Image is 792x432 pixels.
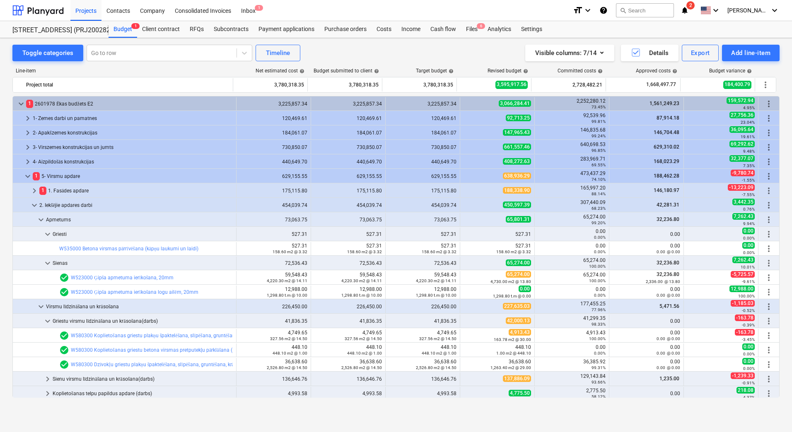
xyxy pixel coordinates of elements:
span: More actions [764,229,774,239]
span: 0.00 [742,242,755,249]
i: keyboard_arrow_down [711,5,721,15]
small: 23.04% [741,120,755,125]
div: 730,850.07 [389,144,456,150]
a: W523000 Ģipša apmetuma ierīkošana, 20mm [71,275,174,281]
span: help [671,69,677,74]
small: 74.10% [592,177,606,182]
span: 3,066,284.41 [499,100,531,107]
span: 0.00 [742,228,755,234]
div: 629,155.55 [314,173,382,179]
small: 4,220.30 m2 @ 14.11 [267,278,307,283]
div: Files [461,21,483,38]
span: 1,668,497.77 [645,81,677,88]
small: 9.48% [743,149,755,154]
div: Sienas [53,257,233,270]
i: notifications [681,5,689,15]
span: keyboard_arrow_down [16,99,26,109]
div: Costs [372,21,396,38]
small: -1.55% [742,178,755,182]
span: keyboard_arrow_right [29,186,39,196]
span: 1,561,249.23 [649,101,680,106]
span: -5,725.57 [731,271,755,278]
div: 41,836.35 [389,318,456,324]
span: -163.78 [735,314,755,321]
span: -9,780.74 [731,170,755,176]
small: 4,730.00 m2 @ 13.80 [490,279,531,284]
div: 41,299.35 [538,315,606,327]
span: More actions [764,374,774,384]
small: 77.96% [592,307,606,312]
span: keyboard_arrow_down [43,258,53,268]
span: 32,236.80 [656,260,680,266]
button: Timeline [256,45,300,61]
div: Details [631,48,669,58]
div: 72,536.43 [314,260,382,266]
div: 2601978 Ēkas budžets E2 [26,97,233,110]
small: 0.00 @ 0.00 [657,250,680,254]
a: Analytics [483,21,516,38]
div: 3,225,857.34 [389,101,456,107]
div: 730,850.07 [240,144,307,150]
small: 7.35% [743,163,755,168]
span: 1 [26,100,33,108]
span: 12,988.00 [729,286,755,292]
div: Income [396,21,425,38]
span: More actions [764,128,774,138]
a: Cash flow [425,21,461,38]
small: 0.00 @ 0.00 [657,293,680,298]
small: 4.95% [743,106,755,110]
span: 32,236.80 [656,216,680,222]
div: 12,988.00 [389,286,456,298]
span: 1 [33,172,40,180]
a: Budget1 [109,21,137,38]
div: 527.31 [389,231,456,237]
div: 73,063.75 [314,217,382,223]
div: Toggle categories [22,48,73,58]
div: Budget [109,21,137,38]
span: More actions [764,345,774,355]
div: Client contract [137,21,185,38]
div: 59,548.43 [389,272,456,283]
span: 147,965.43 [503,129,531,136]
div: Apmetums [46,213,233,226]
div: 473,437.29 [538,170,606,182]
span: More actions [764,287,774,297]
span: 7,262.43 [732,213,755,220]
a: Payment applications [254,21,319,38]
span: 0.00 [519,286,531,292]
span: More actions [764,200,774,210]
span: 27,756.36 [729,112,755,118]
div: 226,450.00 [240,304,307,310]
span: More actions [764,244,774,254]
small: -9.61% [742,279,755,284]
div: Approved costs [636,68,677,74]
div: 65,274.00 [538,272,606,283]
div: 527.31 [314,243,382,254]
span: 184,400.79 [723,81,751,89]
div: 3,780,318.35 [386,78,453,91]
iframe: Chat Widget [751,392,792,432]
i: Knowledge base [599,5,608,15]
span: Line-item has 1 RFQs [59,287,69,297]
div: 184,061.07 [314,130,382,136]
div: Settings [516,21,547,38]
small: 4,220.30 m2 @ 14.11 [341,278,382,283]
div: 2- Apakšzemes konstrukcijas [33,126,233,139]
div: 184,061.07 [240,130,307,136]
small: 158.60 m2 @ 3.32 [347,250,382,254]
a: W535000 Betona virsmas pārrīvēšana (kāpņu laukumi un laidi) [59,246,198,252]
small: 10.01% [741,265,755,269]
span: help [298,69,304,74]
div: 0.00 [538,286,606,298]
span: 1 [39,187,46,194]
span: -13,223.09 [728,184,755,191]
div: 146,835.68 [538,127,606,139]
span: 65,274.00 [506,271,531,278]
div: 1- Zemes darbi un pamatnes [33,112,233,125]
div: 72,536.43 [389,260,456,266]
div: 5- Virsmu apdare [33,170,233,183]
span: 4,913.43 [509,329,531,336]
small: 96.85% [592,148,606,153]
